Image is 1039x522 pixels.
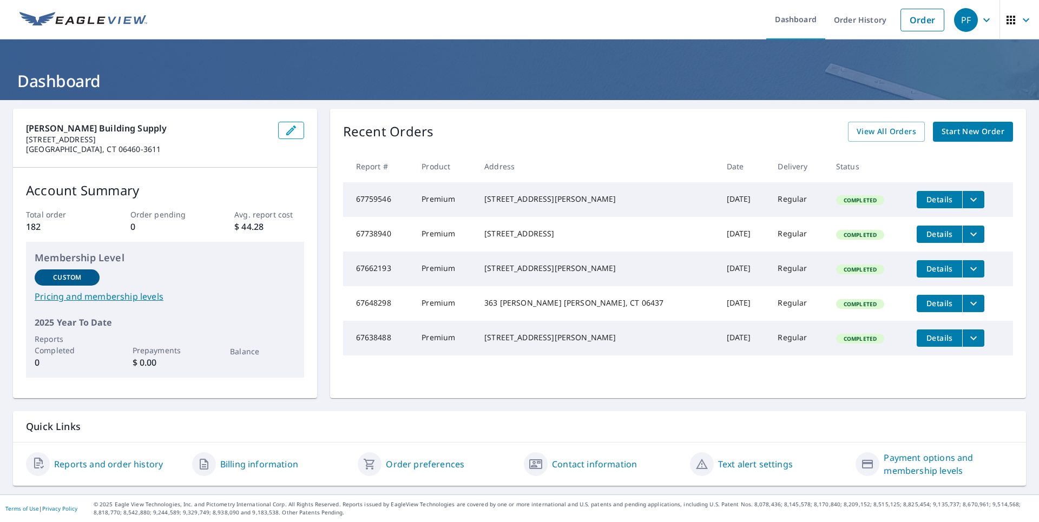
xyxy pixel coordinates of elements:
[413,217,476,252] td: Premium
[484,263,709,274] div: [STREET_ADDRESS][PERSON_NAME]
[917,295,962,312] button: detailsBtn-67648298
[962,191,984,208] button: filesDropdownBtn-67759546
[769,252,827,286] td: Regular
[26,181,304,200] p: Account Summary
[923,298,956,308] span: Details
[26,209,95,220] p: Total order
[35,316,295,329] p: 2025 Year To Date
[827,150,909,182] th: Status
[954,8,978,32] div: PF
[94,500,1034,517] p: © 2025 Eagle View Technologies, Inc. and Pictometry International Corp. All Rights Reserved. Repo...
[413,321,476,355] td: Premium
[413,182,476,217] td: Premium
[26,144,269,154] p: [GEOGRAPHIC_DATA], CT 06460-3611
[718,150,770,182] th: Date
[718,458,793,471] a: Text alert settings
[130,220,200,233] p: 0
[923,194,956,204] span: Details
[35,333,100,356] p: Reports Completed
[343,182,413,217] td: 67759546
[923,333,956,343] span: Details
[884,451,1013,477] a: Payment options and membership levels
[923,263,956,274] span: Details
[133,345,198,356] p: Prepayments
[42,505,77,512] a: Privacy Policy
[718,252,770,286] td: [DATE]
[5,505,77,512] p: |
[552,458,637,471] a: Contact information
[343,217,413,252] td: 67738940
[234,220,304,233] p: $ 44.28
[769,321,827,355] td: Regular
[343,150,413,182] th: Report #
[234,209,304,220] p: Avg. report cost
[933,122,1013,142] a: Start New Order
[900,9,944,31] a: Order
[19,12,147,28] img: EV Logo
[718,286,770,321] td: [DATE]
[220,458,298,471] a: Billing information
[133,356,198,369] p: $ 0.00
[484,298,709,308] div: 363 [PERSON_NAME] [PERSON_NAME], CT 06437
[26,220,95,233] p: 182
[769,150,827,182] th: Delivery
[35,356,100,369] p: 0
[718,321,770,355] td: [DATE]
[35,290,295,303] a: Pricing and membership levels
[837,335,883,342] span: Completed
[917,191,962,208] button: detailsBtn-67759546
[917,226,962,243] button: detailsBtn-67738940
[942,125,1004,138] span: Start New Order
[413,150,476,182] th: Product
[386,458,464,471] a: Order preferences
[230,346,295,357] p: Balance
[35,250,295,265] p: Membership Level
[343,252,413,286] td: 67662193
[769,217,827,252] td: Regular
[476,150,718,182] th: Address
[413,252,476,286] td: Premium
[343,122,434,142] p: Recent Orders
[484,194,709,204] div: [STREET_ADDRESS][PERSON_NAME]
[848,122,925,142] a: View All Orders
[769,286,827,321] td: Regular
[13,70,1026,92] h1: Dashboard
[343,286,413,321] td: 67648298
[130,209,200,220] p: Order pending
[343,321,413,355] td: 67638488
[484,228,709,239] div: [STREET_ADDRESS]
[962,295,984,312] button: filesDropdownBtn-67648298
[26,420,1013,433] p: Quick Links
[718,217,770,252] td: [DATE]
[26,135,269,144] p: [STREET_ADDRESS]
[5,505,39,512] a: Terms of Use
[837,266,883,273] span: Completed
[54,458,163,471] a: Reports and order history
[917,329,962,347] button: detailsBtn-67638488
[962,260,984,277] button: filesDropdownBtn-67662193
[837,300,883,308] span: Completed
[26,122,269,135] p: [PERSON_NAME] building supply
[837,231,883,239] span: Completed
[837,196,883,204] span: Completed
[923,229,956,239] span: Details
[962,226,984,243] button: filesDropdownBtn-67738940
[857,125,916,138] span: View All Orders
[718,182,770,217] td: [DATE]
[484,332,709,343] div: [STREET_ADDRESS][PERSON_NAME]
[413,286,476,321] td: Premium
[53,273,81,282] p: Custom
[962,329,984,347] button: filesDropdownBtn-67638488
[769,182,827,217] td: Regular
[917,260,962,277] button: detailsBtn-67662193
